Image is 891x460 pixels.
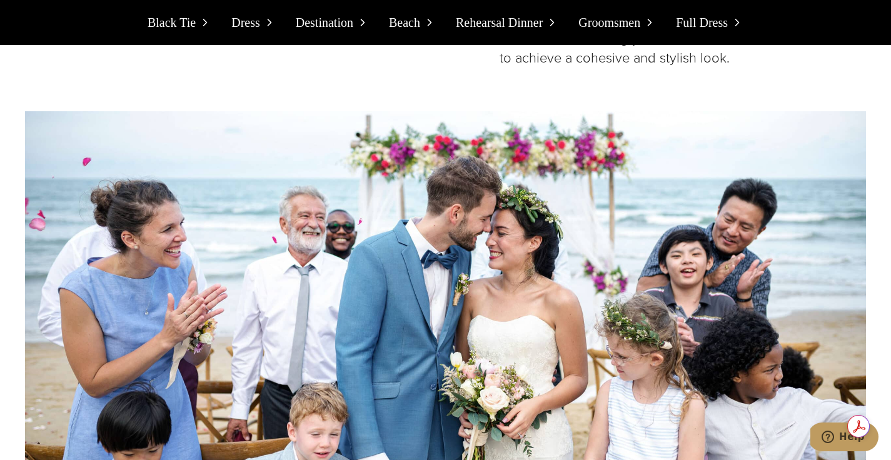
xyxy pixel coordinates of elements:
span: Destination [296,12,353,32]
span: Rehearsal Dinner [456,12,543,32]
span: Beach [389,12,420,32]
span: Groomsmen [578,12,640,32]
span: Black Tie [148,12,196,32]
span: Full Dress [676,12,728,32]
span: Dress [231,12,260,32]
iframe: Opens a widget where you can chat to one of our agents [810,422,878,454]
